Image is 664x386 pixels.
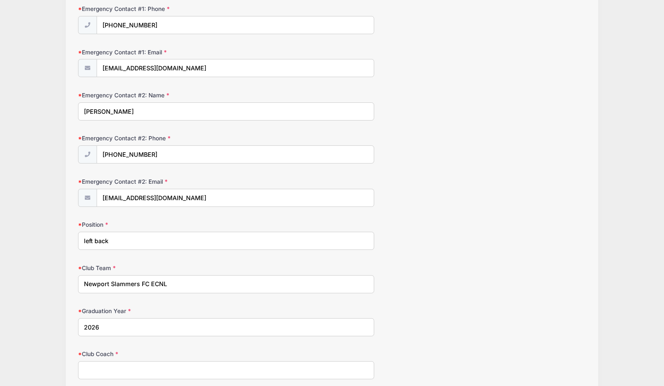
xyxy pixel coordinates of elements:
[78,350,247,358] label: Club Coach
[78,134,247,142] label: Emergency Contact #2: Phone
[97,189,375,207] input: email@email.com
[97,145,375,164] input: (xxx) xxx-xxxx
[97,16,375,34] input: (xxx) xxx-xxxx
[78,5,247,13] label: Emergency Contact #1: Phone
[97,59,375,77] input: email@email.com
[78,177,247,186] label: Emergency Contact #2: Email
[78,91,247,99] label: Emergency Contact #2: Name
[78,307,247,315] label: Graduation Year
[78,220,247,229] label: Position
[78,264,247,272] label: Club Team
[78,48,247,56] label: Emergency Contact #1: Email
